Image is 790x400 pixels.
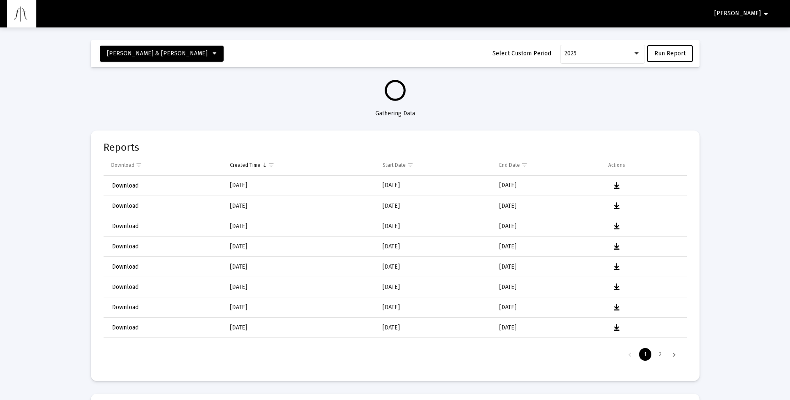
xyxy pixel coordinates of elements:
[230,283,371,291] div: [DATE]
[761,5,771,22] mat-icon: arrow_drop_down
[654,50,686,57] span: Run Report
[647,45,693,62] button: Run Report
[493,155,602,175] td: Column End Date
[377,196,493,216] td: [DATE]
[377,155,493,175] td: Column Start Date
[107,50,208,57] span: [PERSON_NAME] & [PERSON_NAME]
[493,297,602,318] td: [DATE]
[112,283,139,291] span: Download
[623,348,637,361] div: Previous Page
[377,297,493,318] td: [DATE]
[230,324,371,332] div: [DATE]
[104,155,224,175] td: Column Download
[493,338,602,358] td: [DATE]
[91,101,700,118] div: Gathering Data
[493,216,602,237] td: [DATE]
[564,50,577,57] span: 2025
[493,237,602,257] td: [DATE]
[230,202,371,210] div: [DATE]
[230,162,260,169] div: Created Time
[111,162,134,169] div: Download
[639,348,651,361] div: Page 1
[230,222,371,231] div: [DATE]
[493,277,602,297] td: [DATE]
[383,162,406,169] div: Start Date
[112,263,139,270] span: Download
[112,223,139,230] span: Download
[112,202,139,210] span: Download
[268,162,274,168] span: Show filter options for column 'Created Time'
[377,318,493,338] td: [DATE]
[377,277,493,297] td: [DATE]
[230,303,371,312] div: [DATE]
[704,5,781,22] button: [PERSON_NAME]
[493,257,602,277] td: [DATE]
[230,181,371,190] div: [DATE]
[13,5,30,22] img: Dashboard
[654,348,667,361] div: Page 2
[521,162,528,168] span: Show filter options for column 'End Date'
[377,176,493,196] td: [DATE]
[667,348,681,361] div: Next Page
[104,343,687,366] div: Page Navigation
[377,237,493,257] td: [DATE]
[377,257,493,277] td: [DATE]
[602,155,687,175] td: Column Actions
[104,143,139,152] mat-card-title: Reports
[499,162,520,169] div: End Date
[100,46,224,62] button: [PERSON_NAME] & [PERSON_NAME]
[493,176,602,196] td: [DATE]
[112,243,139,250] span: Download
[230,242,371,251] div: [DATE]
[112,324,139,331] span: Download
[608,162,625,169] div: Actions
[377,338,493,358] td: [DATE]
[112,182,139,189] span: Download
[407,162,413,168] span: Show filter options for column 'Start Date'
[377,216,493,237] td: [DATE]
[492,50,551,57] span: Select Custom Period
[112,304,139,311] span: Download
[714,10,761,17] span: [PERSON_NAME]
[224,155,377,175] td: Column Created Time
[104,155,687,366] div: Data grid
[493,196,602,216] td: [DATE]
[493,318,602,338] td: [DATE]
[136,162,142,168] span: Show filter options for column 'Download'
[230,263,371,271] div: [DATE]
